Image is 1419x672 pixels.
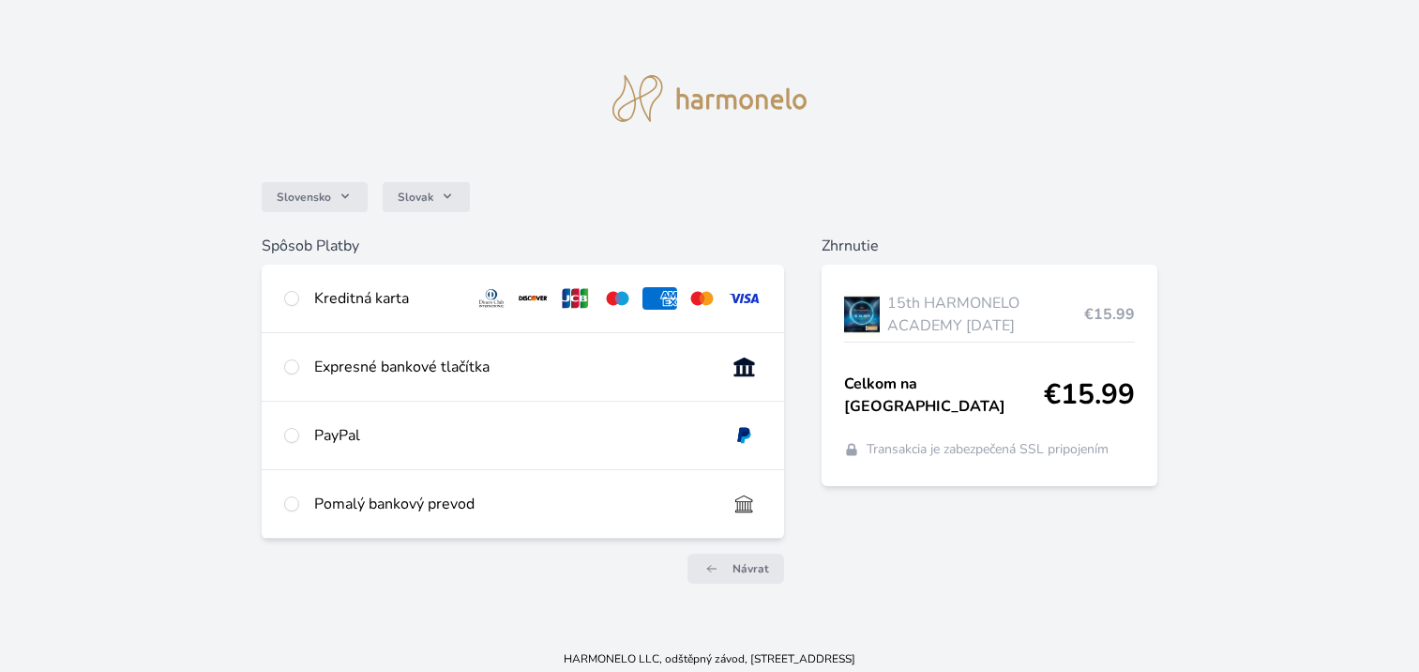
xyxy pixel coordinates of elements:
[475,287,509,310] img: diners.svg
[687,554,784,584] a: Návrat
[383,182,470,212] button: Slovak
[887,292,1084,337] span: 15th HARMONELO ACADEMY [DATE]
[314,424,712,447] div: PayPal
[727,493,762,515] img: bankTransfer_IBAN.svg
[1044,378,1135,412] span: €15.99
[398,190,433,205] span: Slovak
[600,287,635,310] img: maestro.svg
[844,373,1044,418] span: Celkom na [GEOGRAPHIC_DATA]
[277,190,331,205] span: Slovensko
[727,287,762,310] img: visa.svg
[314,287,460,310] div: Kreditná karta
[262,182,368,212] button: Slovensko
[727,424,762,447] img: paypal.svg
[822,235,1157,257] h6: Zhrnutie
[642,287,677,310] img: amex.svg
[314,493,712,515] div: Pomalý bankový prevod
[516,287,551,310] img: discover.svg
[732,561,769,576] span: Návrat
[558,287,593,310] img: jcb.svg
[685,287,719,310] img: mc.svg
[867,440,1109,459] span: Transakcia je zabezpečená SSL pripojením
[262,235,784,257] h6: Spôsob Platby
[1084,303,1135,326] span: €15.99
[612,75,808,122] img: logo.svg
[314,356,712,378] div: Expresné bankové tlačítka
[727,356,762,378] img: onlineBanking_SK.svg
[844,291,880,338] img: AKADEMIE_2025_virtual_1080x1080_ticket-lo.jpg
